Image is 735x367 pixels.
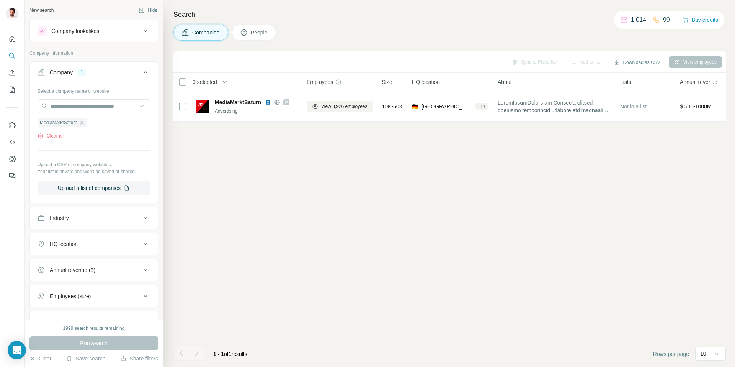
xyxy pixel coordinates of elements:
button: Industry [30,209,158,227]
span: MediaMarktSaturn [215,98,261,106]
button: HQ location [30,235,158,253]
p: Upload a CSV of company websites. [38,161,150,168]
span: About [498,78,512,86]
button: Employees (size) [30,287,158,305]
div: 1999 search results remaining [63,325,125,332]
div: Select a company name or website [38,85,150,95]
span: MediaMarktSaturn [40,119,77,126]
button: Enrich CSV [6,66,18,80]
div: Company [50,69,73,76]
p: Your list is private and won't be saved or shared. [38,168,150,175]
h4: Search [173,9,726,20]
div: Advertising [215,108,297,115]
span: [GEOGRAPHIC_DATA], [GEOGRAPHIC_DATA]|[GEOGRAPHIC_DATA]|[GEOGRAPHIC_DATA] [421,103,472,110]
button: Annual revenue ($) [30,261,158,279]
span: Not in a list [620,103,647,110]
button: Save search [66,355,105,362]
span: People [251,29,268,36]
span: $ 500-1000M [680,103,712,110]
button: Download as CSV [608,57,665,68]
button: Share filters [120,355,158,362]
span: 1 [229,351,232,357]
span: Companies [192,29,220,36]
button: Company1 [30,63,158,85]
span: Lists [620,78,631,86]
span: Rows per page [653,350,689,358]
p: 99 [663,15,670,25]
button: View 3,926 employees [307,101,373,112]
span: View 3,926 employees [321,103,367,110]
button: Clear all [38,133,64,139]
button: Search [6,49,18,63]
p: 1,014 [631,15,646,25]
button: Hide [133,5,163,16]
div: Annual revenue ($) [50,266,95,274]
button: Technologies [30,313,158,331]
span: Annual revenue [680,78,717,86]
p: 10 [700,350,706,357]
button: Upload a list of companies [38,181,150,195]
span: Employees [307,78,333,86]
span: HQ location [412,78,440,86]
span: 0 selected [193,78,217,86]
span: 1 - 1 [213,351,224,357]
button: Feedback [6,169,18,183]
button: Quick start [6,32,18,46]
span: Size [382,78,392,86]
span: 🇩🇪 [412,103,418,110]
button: Use Surfe API [6,135,18,149]
span: of [224,351,229,357]
div: 1 [77,69,86,76]
button: Use Surfe on LinkedIn [6,118,18,132]
button: Buy credits [683,15,718,25]
span: LoremIpsumDolors am Consec’a elitsed doeiusmo temporincid utlabore etd magnaali en adminim veniam... [498,99,611,114]
span: results [213,351,247,357]
img: LinkedIn logo [265,99,271,105]
button: Dashboard [6,152,18,166]
div: Technologies [50,318,81,326]
button: Clear [29,355,51,362]
div: Industry [50,214,69,222]
button: Company lookalikes [30,22,158,40]
div: + 14 [475,103,488,110]
div: Company lookalikes [51,27,99,35]
img: Avatar [6,8,18,20]
div: Employees (size) [50,292,91,300]
div: HQ location [50,240,78,248]
div: Open Intercom Messenger [8,341,26,359]
p: Company information [29,50,158,57]
img: Logo of MediaMarktSaturn [196,100,209,113]
button: My lists [6,83,18,97]
div: New search [29,7,54,14]
span: 10K-50K [382,103,403,110]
